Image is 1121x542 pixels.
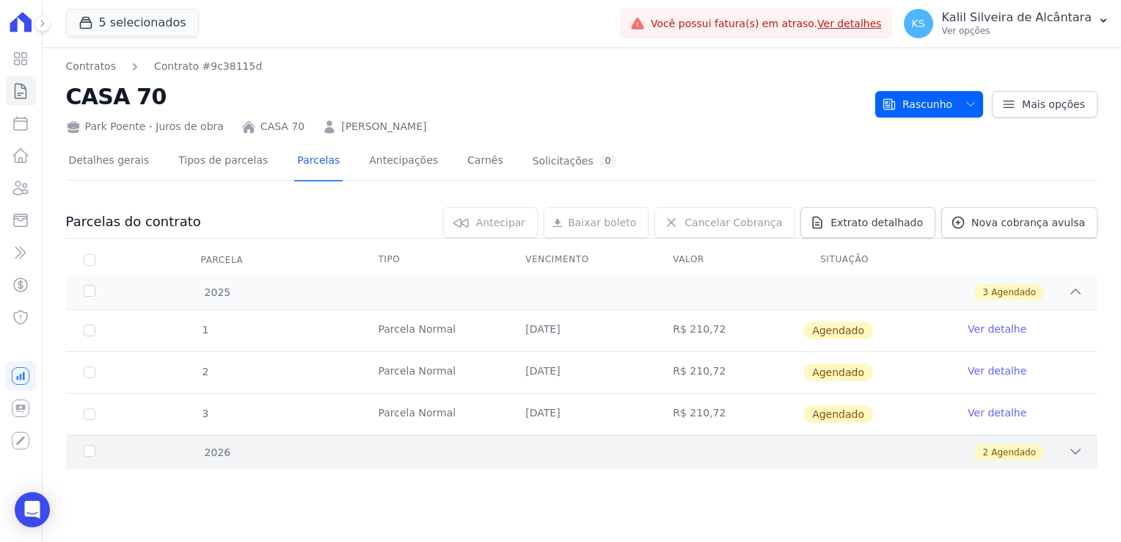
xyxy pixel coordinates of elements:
td: [DATE] [508,394,655,435]
td: R$ 210,72 [655,310,803,351]
button: KS Kalil Silveira de Alcântara Ver opções [892,3,1121,44]
button: 5 selecionados [66,9,199,37]
td: [DATE] [508,352,655,393]
div: Solicitações [533,154,617,168]
span: 3 [201,408,209,419]
input: default [84,366,95,378]
a: [PERSON_NAME] [341,119,426,134]
td: Parcela Normal [360,394,508,435]
span: Extrato detalhado [830,215,923,230]
a: Detalhes gerais [66,142,153,181]
td: R$ 210,72 [655,352,803,393]
span: Agendado [991,286,1036,299]
a: Ver detalhe [968,322,1026,336]
span: KS [912,18,925,29]
span: 2 [983,446,989,459]
a: Ver detalhe [968,364,1026,378]
p: Kalil Silveira de Alcântara [942,10,1092,25]
td: R$ 210,72 [655,394,803,435]
div: Open Intercom Messenger [15,492,50,527]
div: 0 [599,154,617,168]
div: Park Poente - Juros de obra [66,119,224,134]
button: Rascunho [875,91,983,118]
nav: Breadcrumb [66,59,863,74]
td: Parcela Normal [360,310,508,351]
a: Ver detalhes [817,18,882,29]
a: Parcelas [294,142,343,181]
nav: Breadcrumb [66,59,263,74]
span: Mais opções [1022,97,1085,112]
input: default [84,325,95,336]
span: 2 [201,366,209,377]
span: Agendado [991,446,1036,459]
a: Mais opções [992,91,1098,118]
h2: CASA 70 [66,80,863,113]
a: Ver detalhe [968,405,1026,420]
a: Extrato detalhado [800,207,935,238]
span: Agendado [803,364,873,381]
a: Contratos [66,59,116,74]
p: Ver opções [942,25,1092,37]
a: Nova cobrança avulsa [941,207,1098,238]
span: Agendado [803,405,873,423]
th: Situação [803,245,950,275]
div: Parcela [183,245,261,275]
h3: Parcelas do contrato [66,213,201,231]
th: Tipo [360,245,508,275]
input: default [84,408,95,420]
a: Antecipações [366,142,441,181]
th: Vencimento [508,245,655,275]
a: CASA 70 [260,119,304,134]
th: Valor [655,245,803,275]
span: 1 [201,324,209,336]
span: Agendado [803,322,873,339]
span: Rascunho [882,91,952,118]
td: Parcela Normal [360,352,508,393]
span: 3 [983,286,989,299]
a: Carnês [464,142,506,181]
span: Nova cobrança avulsa [971,215,1085,230]
a: Contrato #9c38115d [154,59,262,74]
a: Tipos de parcelas [175,142,271,181]
span: Você possui fatura(s) em atraso. [651,16,882,32]
td: [DATE] [508,310,655,351]
a: Solicitações0 [530,142,620,181]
